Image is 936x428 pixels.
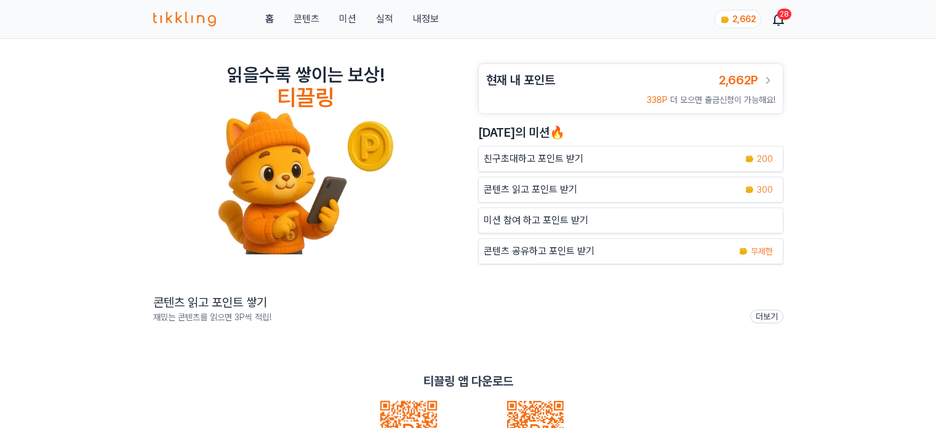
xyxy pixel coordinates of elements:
[484,244,594,259] p: 콘텐츠 공유하고 포인트 받기
[423,373,513,390] p: 티끌링 앱 다운로드
[484,213,588,228] p: 미션 참여 하고 포인트 받기
[265,12,274,26] a: 홈
[153,294,271,311] h2: 콘텐츠 읽고 포인트 쌓기
[720,15,730,25] img: coin
[745,185,754,195] img: coin
[227,63,385,86] h2: 읽을수록 쌓이는 보상!
[719,71,775,89] a: 2,662P
[413,12,439,26] a: 내정보
[478,208,783,233] button: 미션 참여 하고 포인트 받기
[277,86,334,110] h4: 티끌링
[714,10,759,28] a: coin 2,662
[777,9,791,20] div: 28
[484,182,577,197] p: 콘텐츠 읽고 포인트 받기
[153,12,217,26] img: 티끌링
[757,153,773,165] span: 200
[774,12,783,26] a: 28
[647,95,668,105] span: 338P
[294,12,319,26] a: 콘텐츠
[719,73,758,87] span: 2,662P
[738,246,748,256] img: coin
[670,95,775,105] span: 더 모으면 출금신청이 가능해요!
[750,310,783,323] a: 더보기
[478,146,783,172] button: 친구초대하고 포인트 받기 coin 200
[732,14,756,24] span: 2,662
[757,184,773,196] span: 300
[486,71,555,89] h3: 현재 내 포인트
[153,311,271,323] p: 재밌는 콘텐츠를 읽으면 3P씩 적립!
[484,151,583,166] p: 친구초대하고 포인트 받기
[745,154,754,164] img: coin
[376,12,393,26] a: 실적
[478,238,783,264] a: 콘텐츠 공유하고 포인트 받기 coin 무제한
[478,177,783,203] a: 콘텐츠 읽고 포인트 받기 coin 300
[751,245,773,257] span: 무제한
[217,110,394,254] img: tikkling_character
[478,124,783,141] h2: [DATE]의 미션🔥
[339,12,356,26] button: 미션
